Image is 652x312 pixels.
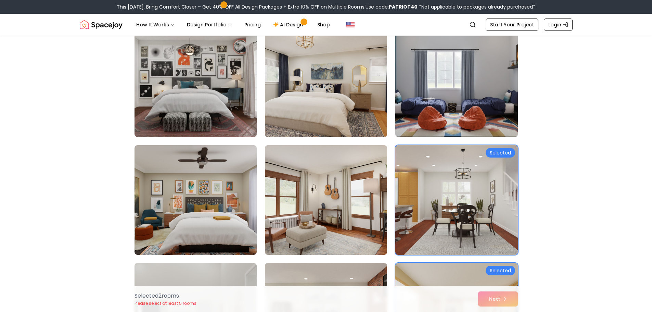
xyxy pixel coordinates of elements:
button: Design Portfolio [181,18,238,32]
b: PATRIOT40 [389,3,418,10]
a: Pricing [239,18,266,32]
span: Use code: [366,3,418,10]
img: Spacejoy Logo [80,18,123,32]
a: Shop [312,18,335,32]
a: Start Your Project [486,18,538,31]
a: AI Design [268,18,310,32]
p: Please select at least 5 rooms [135,301,196,306]
p: Selected 2 room s [135,292,196,300]
img: Room room-27 [392,142,521,258]
nav: Global [80,14,573,36]
img: Room room-23 [265,27,387,137]
img: Room room-22 [135,27,257,137]
span: *Not applicable to packages already purchased* [418,3,535,10]
div: Selected [486,148,515,158]
a: Login [544,18,573,31]
img: Room room-25 [135,145,257,255]
img: Room room-24 [395,27,517,137]
nav: Main [131,18,335,32]
button: How It Works [131,18,180,32]
div: Selected [486,266,515,275]
a: Spacejoy [80,18,123,32]
img: Room room-26 [265,145,387,255]
img: United States [346,21,355,29]
div: This [DATE], Bring Comfort Closer – Get 40% OFF All Design Packages + Extra 10% OFF on Multiple R... [117,3,535,10]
